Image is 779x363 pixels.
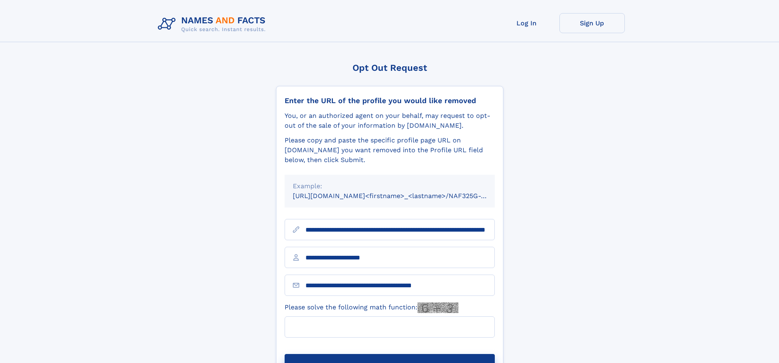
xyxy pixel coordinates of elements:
div: Opt Out Request [276,63,503,73]
img: Logo Names and Facts [155,13,272,35]
label: Please solve the following math function: [285,302,458,313]
small: [URL][DOMAIN_NAME]<firstname>_<lastname>/NAF325G-xxxxxxxx [293,192,510,200]
a: Log In [494,13,559,33]
a: Sign Up [559,13,625,33]
div: Enter the URL of the profile you would like removed [285,96,495,105]
div: Example: [293,181,487,191]
div: You, or an authorized agent on your behalf, may request to opt-out of the sale of your informatio... [285,111,495,131]
div: Please copy and paste the specific profile page URL on [DOMAIN_NAME] you want removed into the Pr... [285,135,495,165]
